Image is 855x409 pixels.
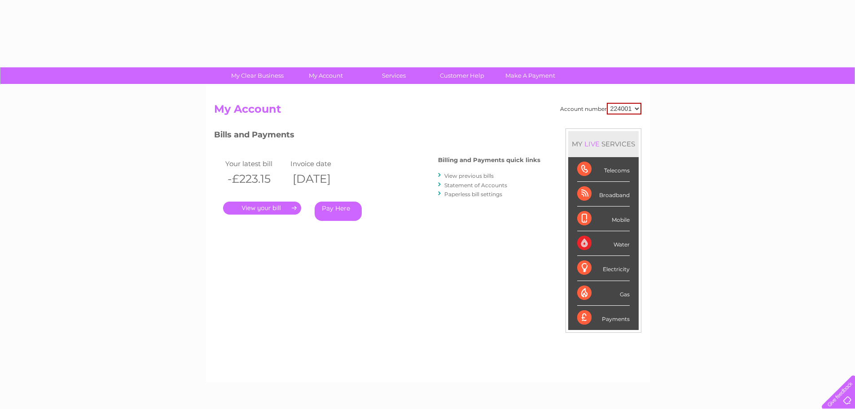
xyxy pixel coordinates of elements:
td: Invoice date [288,158,353,170]
div: Account number [560,103,641,114]
div: Water [577,231,630,256]
a: Paperless bill settings [444,191,502,198]
div: LIVE [583,140,601,148]
div: Mobile [577,207,630,231]
th: -£223.15 [223,170,288,188]
td: Your latest bill [223,158,288,170]
div: Electricity [577,256,630,281]
a: Make A Payment [493,67,567,84]
div: Telecoms [577,157,630,182]
a: Customer Help [425,67,499,84]
div: Broadband [577,182,630,207]
th: [DATE] [288,170,353,188]
h3: Bills and Payments [214,128,540,144]
a: . [223,202,301,215]
h4: Billing and Payments quick links [438,157,540,163]
div: MY SERVICES [568,131,639,157]
h2: My Account [214,103,641,120]
a: Pay Here [315,202,362,221]
a: My Clear Business [220,67,294,84]
a: Services [357,67,431,84]
div: Payments [577,306,630,330]
a: Statement of Accounts [444,182,507,189]
div: Gas [577,281,630,306]
a: My Account [289,67,363,84]
a: View previous bills [444,172,494,179]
